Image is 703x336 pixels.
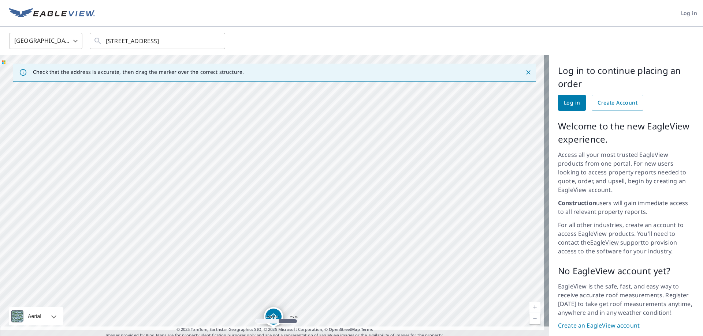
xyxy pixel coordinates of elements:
p: For all other industries, create an account to access EagleView products. You'll need to contact ... [558,220,694,256]
div: Aerial [9,307,63,325]
strong: Construction [558,199,596,207]
p: Check that the address is accurate, then drag the marker over the correct structure. [33,69,244,75]
div: Dropped pin, building 1, Residential property, 817 County Road 3105 Bonham, TX 75418 [264,307,283,330]
button: Close [524,68,533,77]
div: [GEOGRAPHIC_DATA] [9,31,82,51]
div: Aerial [26,307,44,325]
p: Welcome to the new EagleView experience. [558,120,694,146]
span: © 2025 TomTom, Earthstar Geographics SIO, © 2025 Microsoft Corporation, © [176,326,373,333]
a: OpenStreetMap [329,326,360,332]
p: Access all your most trusted EagleView products from one portal. For new users looking to access ... [558,150,694,194]
a: Create an EagleView account [558,321,694,330]
a: Current Level 18, Zoom In [529,302,540,313]
a: Current Level 18, Zoom Out [529,313,540,324]
span: Log in [564,98,580,107]
p: users will gain immediate access to all relevant property reports. [558,199,694,216]
input: Search by address or latitude-longitude [106,31,210,51]
p: No EagleView account yet? [558,264,694,278]
a: EagleView support [590,238,643,246]
span: Log in [681,9,697,18]
img: EV Logo [9,8,95,19]
a: Create Account [592,95,643,111]
p: Log in to continue placing an order [558,64,694,90]
a: Log in [558,95,586,111]
span: Create Account [598,98,637,107]
a: Terms [361,326,373,332]
p: EagleView is the safe, fast, and easy way to receive accurate roof measurements. Register [DATE] ... [558,282,694,317]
